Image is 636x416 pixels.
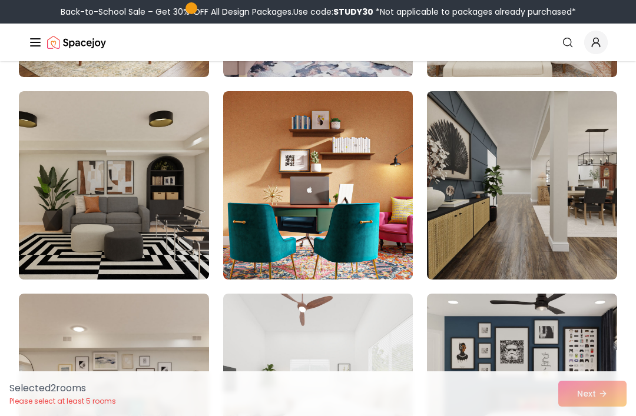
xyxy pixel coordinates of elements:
[223,91,413,279] img: Room room-41
[61,6,576,18] div: Back-to-School Sale – Get 30% OFF All Design Packages.
[373,6,576,18] span: *Not applicable to packages already purchased*
[333,6,373,18] b: STUDY30
[28,24,608,61] nav: Global
[427,91,617,279] img: Room room-42
[9,397,116,406] p: Please select at least 5 rooms
[19,91,209,279] img: Room room-40
[47,31,106,54] img: Spacejoy Logo
[293,6,373,18] span: Use code:
[9,381,116,395] p: Selected 2 room s
[47,31,106,54] a: Spacejoy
